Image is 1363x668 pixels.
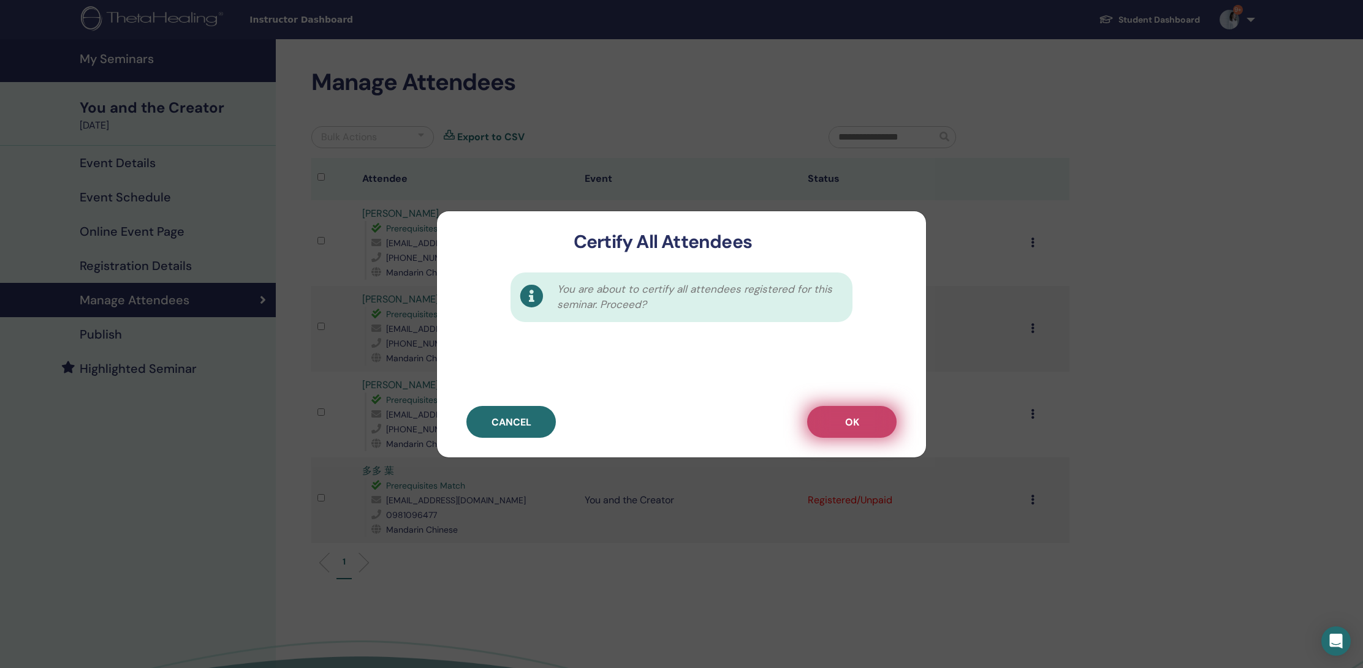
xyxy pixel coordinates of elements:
button: Cancel [466,406,556,438]
div: Open Intercom Messenger [1321,626,1351,656]
span: OK [845,416,859,429]
button: OK [807,406,897,438]
span: You are about to certify all attendees registered for this seminar. Proceed? [557,282,839,313]
span: Cancel [492,416,531,429]
h3: Certify All Attendees [457,231,869,253]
